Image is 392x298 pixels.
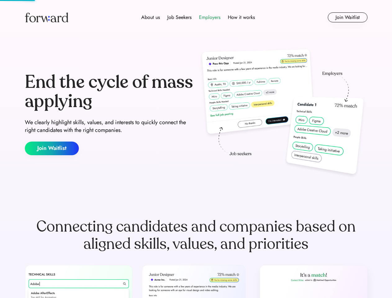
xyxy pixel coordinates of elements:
[25,218,367,253] div: Connecting candidates and companies based on aligned skills, values, and priorities
[141,14,160,21] div: About us
[25,142,79,155] button: Join Waitlist
[25,73,194,111] div: End the cycle of mass applying
[328,12,367,22] button: Join Waitlist
[199,47,367,181] img: hero-image.png
[199,14,220,21] div: Employers
[25,12,68,22] img: Forward logo
[25,119,194,134] div: We clearly highlight skills, values, and interests to quickly connect the right candidates with t...
[167,14,191,21] div: Job Seekers
[228,14,255,21] div: How it works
